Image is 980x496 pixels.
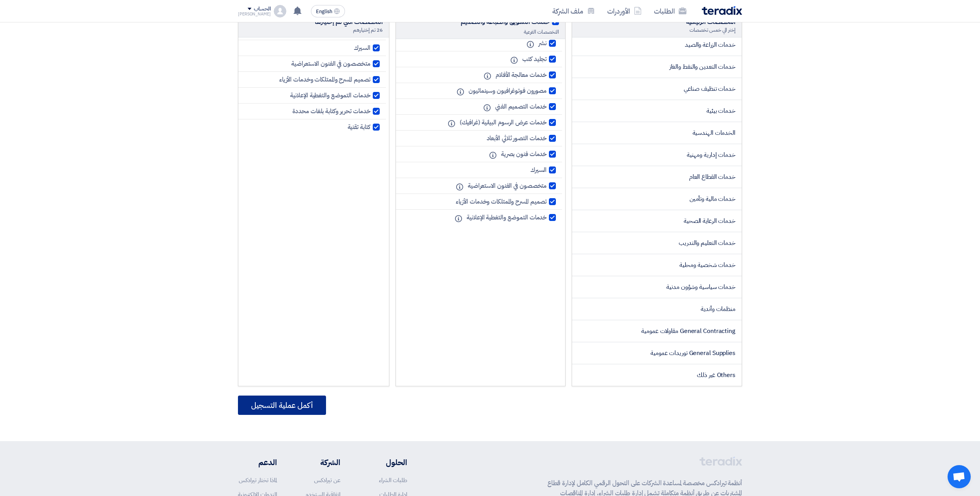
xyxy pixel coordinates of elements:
[522,54,547,64] span: تجليد كتب
[274,5,286,17] img: profile_test.png
[648,2,693,20] a: الطلبات
[578,27,735,34] div: إختر الي خمس تخصصات
[379,476,407,484] a: طلبات الشراء
[279,75,370,84] span: تصميم المسرح والممتلكات وخدمات الأزياء
[496,70,547,80] span: خدمات معالجة الأفلام
[487,134,547,143] span: خدمات التصور ثلاثي الأبعاد
[469,86,547,95] span: مصورون فوتوغرافيون وسينمائيون
[495,102,547,111] span: خدمات التصميم الفني
[245,27,383,34] div: 26 تم إختيارهم
[314,476,340,484] a: عن تيرادكس
[684,84,735,93] span: خدمات تنظيف صناعي
[238,12,271,16] div: [PERSON_NAME]
[707,106,735,116] span: خدمات بيئية
[238,396,326,415] button: أكمل عملية التسجيل
[363,457,407,468] li: الحلول
[292,107,370,116] span: خدمات تحرير وكتابة بلغات محددة
[684,216,735,226] span: خدمات الرعاية الصحية
[402,29,559,36] div: التخصصات الفرعية
[456,197,547,206] span: تصميم المسرح والممتلكات وخدمات الأزياء
[460,118,547,127] span: خدمات عرض الرسوم البيانية (غرافيك)
[948,465,971,488] div: Open chat
[291,59,370,68] span: متخصصون في الفنون الاستعراضية
[348,122,370,132] span: كتابة تقنية
[311,5,345,17] button: English
[666,282,735,292] span: خدمات سياسية وشؤون مدنية
[530,165,547,175] span: السيرك
[641,326,735,336] span: General Contracting مقاولات عمومية
[300,457,340,468] li: الشركة
[538,39,547,48] span: نشر
[669,62,735,71] span: خدمات التعدين والنفط والغاز
[468,181,547,190] span: متخصصون في الفنون الاستعراضية
[679,260,735,270] span: خدمات شخصية ومحلية
[685,40,735,49] span: خدمات الزراعة والصيد
[689,172,735,182] span: خدمات القطاع العام
[702,6,742,15] img: Teradix logo
[254,6,270,12] div: الحساب
[693,128,735,138] span: الخدمات الهندسية
[701,304,735,314] span: منظمات وأندية
[651,348,735,358] span: General Supplies توريدات عمومية
[601,2,648,20] a: الأوردرات
[467,213,547,222] span: خدمات التموضع والتغطية الإعلانية
[697,370,735,380] span: Others غير ذلك
[290,91,370,100] span: خدمات التموضع والتغطية الإعلانية
[679,238,735,248] span: خدمات التعليم والتدريب
[354,43,370,53] span: السيرك
[239,476,277,484] a: لماذا تختار تيرادكس
[501,149,547,159] span: خدمات فنون بصرية
[690,194,735,204] span: خدمات مالية وتأمين
[546,2,601,20] a: ملف الشركة
[238,457,277,468] li: الدعم
[687,150,735,160] span: خدمات إدارية ومهنية
[316,9,332,14] span: English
